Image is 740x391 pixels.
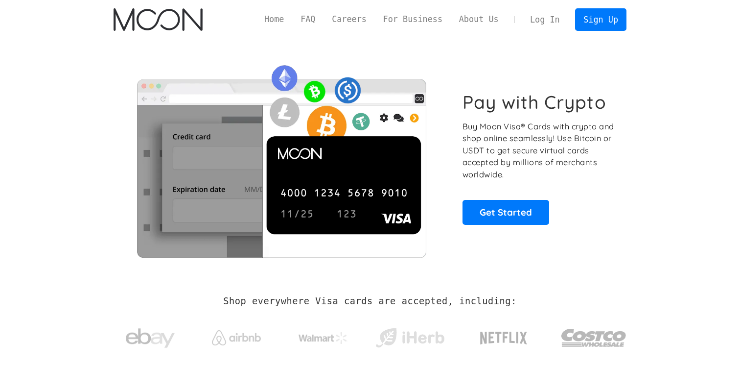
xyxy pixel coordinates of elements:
[375,13,451,25] a: For Business
[287,322,360,349] a: Walmart
[256,13,292,25] a: Home
[460,316,548,355] a: Netflix
[462,200,549,224] a: Get Started
[126,323,175,354] img: ebay
[561,319,626,356] img: Costco
[522,9,568,30] a: Log In
[462,91,606,113] h1: Pay with Crypto
[299,332,347,344] img: Walmart
[324,13,374,25] a: Careers
[479,326,528,350] img: Netflix
[373,316,446,356] a: iHerb
[200,320,273,350] a: Airbnb
[114,313,186,359] a: ebay
[114,8,202,31] img: Moon Logo
[212,330,261,345] img: Airbnb
[462,121,616,181] p: Buy Moon Visa® Cards with crypto and shop online seamlessly! Use Bitcoin or USDT to get secure vi...
[561,310,626,361] a: Costco
[223,296,516,307] h2: Shop everywhere Visa cards are accepted, including:
[114,8,202,31] a: home
[575,8,626,30] a: Sign Up
[292,13,324,25] a: FAQ
[451,13,507,25] a: About Us
[114,58,449,257] img: Moon Cards let you spend your crypto anywhere Visa is accepted.
[373,325,446,351] img: iHerb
